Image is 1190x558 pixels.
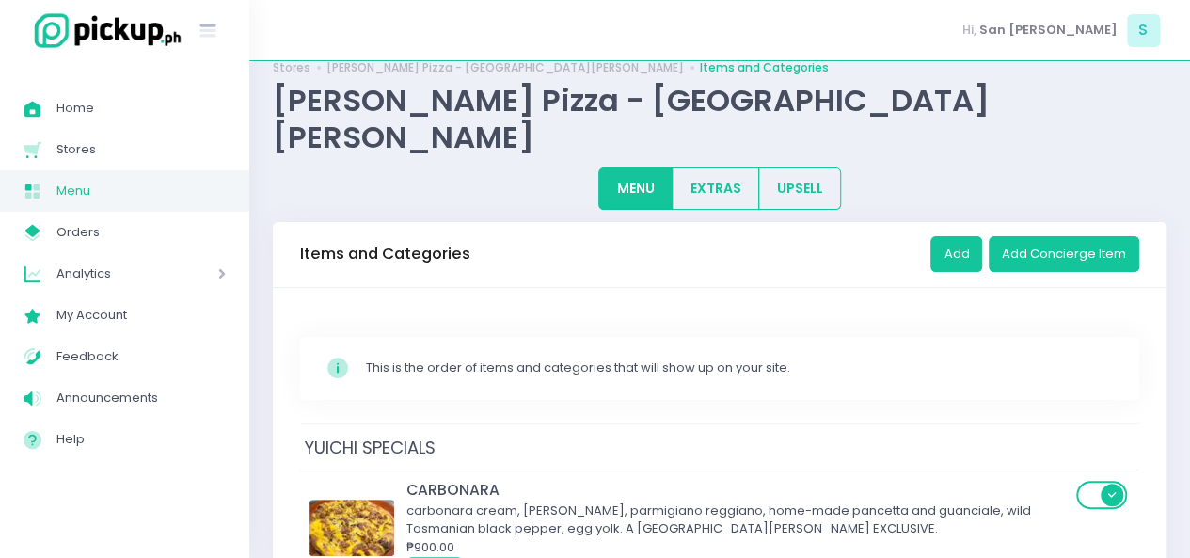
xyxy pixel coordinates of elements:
span: S [1127,14,1160,47]
span: Stores [56,137,226,162]
span: Announcements [56,386,226,410]
span: San [PERSON_NAME] [979,21,1118,40]
button: UPSELL [758,167,841,210]
span: Analytics [56,262,165,286]
h3: Items and Categories [300,245,470,263]
span: Menu [56,179,226,203]
div: This is the order of items and categories that will show up on your site. [366,359,1114,377]
button: EXTRAS [672,167,759,210]
span: Feedback [56,344,226,369]
div: ₱900.00 [406,538,1071,557]
span: YUICHI SPECIALS [300,431,440,464]
img: logo [24,10,183,51]
span: My Account [56,303,226,327]
a: Items and Categories [700,59,829,76]
span: Help [56,427,226,452]
span: Home [56,96,226,120]
a: Stores [273,59,310,76]
div: Large button group [598,167,841,210]
img: CARBONARA [309,500,394,556]
div: CARBONARA [406,479,1071,501]
span: Hi, [962,21,976,40]
button: Add Concierge Item [989,236,1139,272]
a: [PERSON_NAME] Pizza - [GEOGRAPHIC_DATA][PERSON_NAME] [326,59,684,76]
div: carbonara cream, [PERSON_NAME], parmigiano reggiano, home-made pancetta and guanciale, wild Tasma... [406,502,1071,538]
button: MENU [598,167,673,210]
div: [PERSON_NAME] Pizza - [GEOGRAPHIC_DATA][PERSON_NAME] [273,82,1166,155]
button: Add [930,236,982,272]
span: Orders [56,220,226,245]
